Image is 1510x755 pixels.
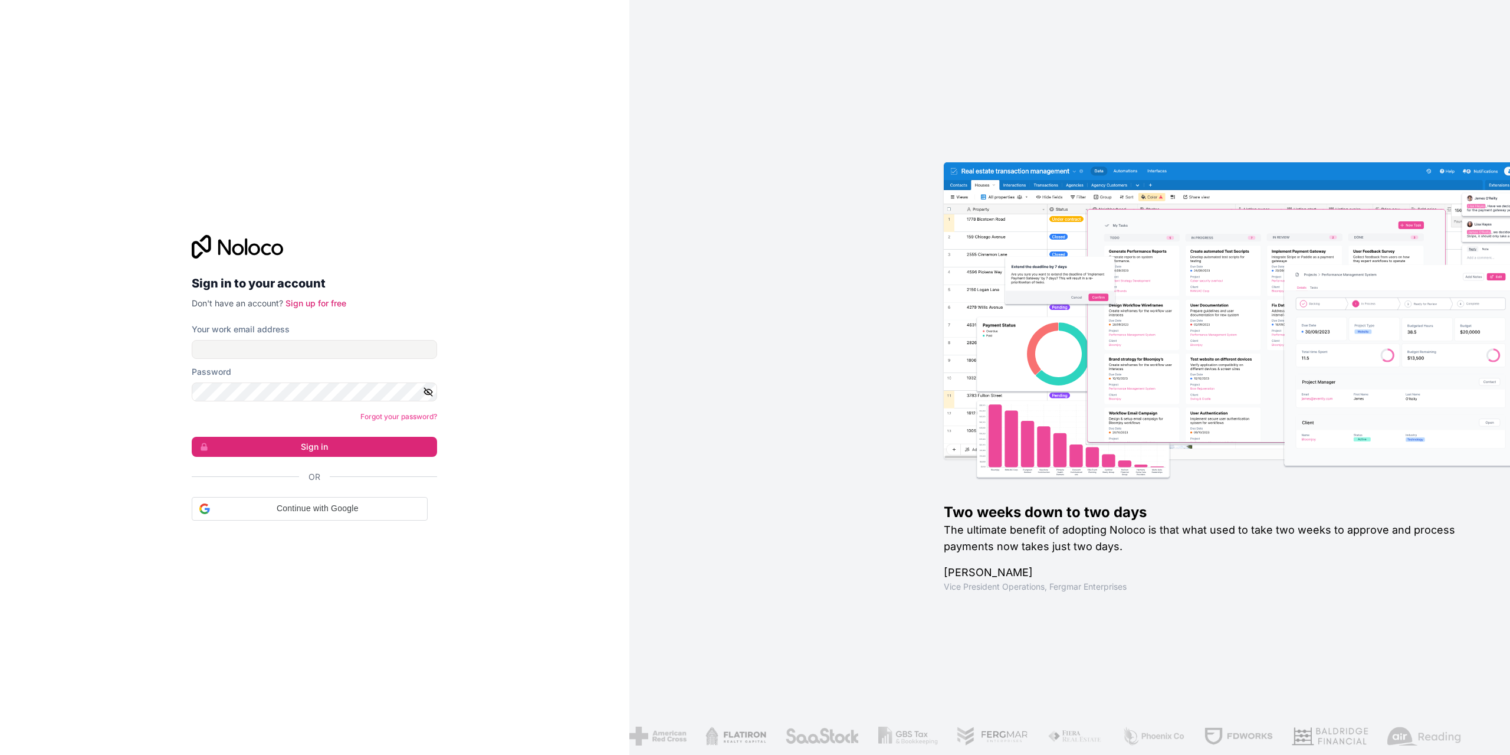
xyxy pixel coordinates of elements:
span: Continue with Google [215,502,420,515]
span: Don't have an account? [192,298,283,308]
img: /assets/flatiron-C8eUkumj.png [705,727,766,746]
span: Or [308,471,320,483]
h2: The ultimate benefit of adopting Noloco is that what used to take two weeks to approve and proces... [944,522,1472,555]
div: Continue with Google [192,497,428,521]
img: /assets/fiera-fwj2N5v4.png [1047,727,1102,746]
h1: Vice President Operations , Fergmar Enterprises [944,581,1472,593]
img: /assets/gbstax-C-GtDUiK.png [878,727,938,746]
h1: [PERSON_NAME] [944,564,1472,581]
img: /assets/saastock-C6Zbiodz.png [784,727,859,746]
a: Sign up for free [285,298,346,308]
button: Sign in [192,437,437,457]
label: Your work email address [192,323,290,335]
img: /assets/airreading-FwAmRzSr.png [1387,727,1461,746]
img: /assets/fergmar-CudnrXN5.png [956,727,1028,746]
img: /assets/american-red-cross-BAupjrZR.png [629,727,686,746]
label: Password [192,366,231,378]
h1: Two weeks down to two days [944,503,1472,522]
a: Forgot your password? [360,412,437,421]
img: /assets/fdworks-Bi04fVtw.png [1203,727,1272,746]
img: /assets/baldridge-DxmPIwAm.png [1291,727,1368,746]
img: /assets/phoenix-BREaitsQ.png [1121,727,1185,746]
input: Password [192,383,437,401]
input: Email address [192,340,437,359]
h2: Sign in to your account [192,273,437,294]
